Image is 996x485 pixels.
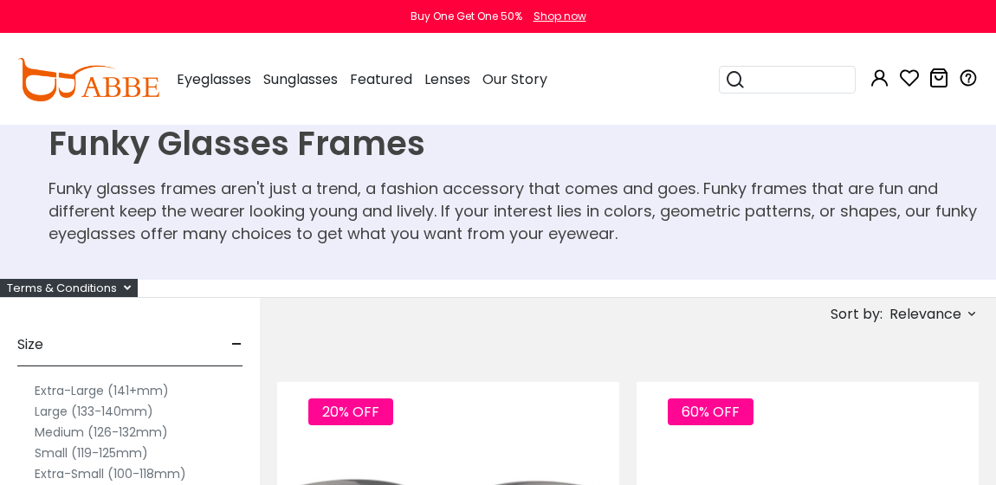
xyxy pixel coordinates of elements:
img: abbeglasses.com [17,58,159,101]
span: Sort by: [831,304,883,324]
span: - [231,324,243,365]
span: 60% OFF [668,398,753,425]
h1: Funky Glasses Frames [49,124,989,164]
label: Small (119-125mm) [35,443,148,463]
label: Medium (126-132mm) [35,422,168,443]
span: Our Story [482,69,547,89]
span: Featured [350,69,412,89]
span: Relevance [889,299,961,330]
span: 20% OFF [308,398,393,425]
label: Extra-Small (100-118mm) [35,463,186,484]
div: Shop now [534,9,586,24]
a: Shop now [525,9,586,23]
div: Buy One Get One 50% [411,9,522,24]
span: Size [17,324,43,365]
span: Lenses [424,69,470,89]
p: Funky glasses frames aren't just a trend, a fashion accessory that comes and goes. Funky frames t... [49,178,989,245]
span: Eyeglasses [177,69,251,89]
label: Large (133-140mm) [35,401,153,422]
span: Sunglasses [263,69,338,89]
label: Extra-Large (141+mm) [35,380,169,401]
